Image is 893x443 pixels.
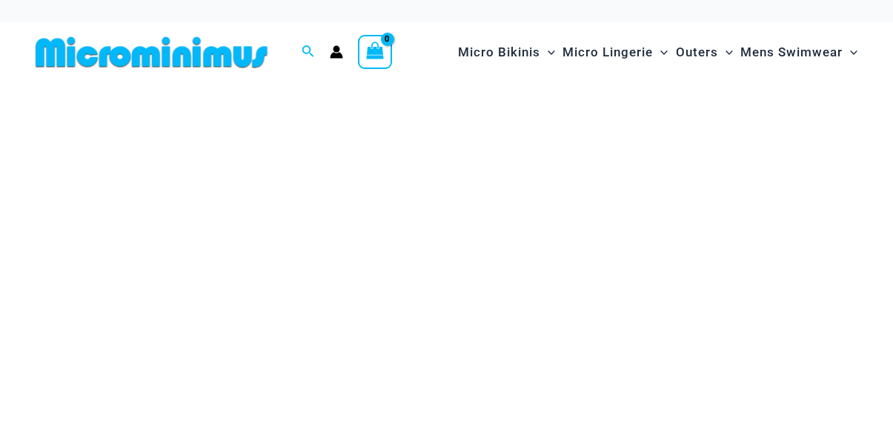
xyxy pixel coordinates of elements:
[718,33,733,71] span: Menu Toggle
[672,30,737,75] a: OutersMenu ToggleMenu Toggle
[540,33,555,71] span: Menu Toggle
[559,30,671,75] a: Micro LingerieMenu ToggleMenu Toggle
[30,36,273,69] img: MM SHOP LOGO FLAT
[843,33,857,71] span: Menu Toggle
[330,45,343,59] a: Account icon link
[458,33,540,71] span: Micro Bikinis
[452,27,863,77] nav: Site Navigation
[676,33,718,71] span: Outers
[302,43,315,62] a: Search icon link
[454,30,559,75] a: Micro BikinisMenu ToggleMenu Toggle
[358,35,392,69] a: View Shopping Cart, empty
[740,33,843,71] span: Mens Swimwear
[737,30,861,75] a: Mens SwimwearMenu ToggleMenu Toggle
[562,33,653,71] span: Micro Lingerie
[653,33,668,71] span: Menu Toggle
